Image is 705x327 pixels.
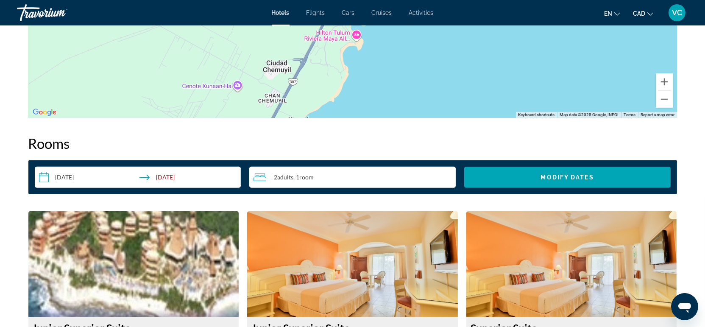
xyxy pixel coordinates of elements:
[342,9,355,16] a: Cars
[409,9,434,16] a: Activities
[641,112,674,117] a: Report a map error
[518,112,555,118] button: Keyboard shortcuts
[604,7,620,20] button: Change language
[28,135,677,152] h2: Rooms
[656,91,673,108] button: Zoom out
[464,167,671,188] button: Modify Dates
[666,4,688,22] button: User Menu
[560,112,619,117] span: Map data ©2025 Google, INEGI
[624,112,635,117] a: Terms (opens in new tab)
[274,174,293,181] span: 2
[31,107,59,118] img: Google
[541,174,594,181] span: Modify Dates
[31,107,59,118] a: Open this area in Google Maps (opens a new window)
[35,167,241,188] button: Select check in and out date
[35,167,671,188] div: Search widget
[299,173,314,181] span: Room
[466,211,677,317] img: Superior Suite
[671,293,698,320] iframe: Button to launch messaging window
[28,211,239,317] img: Junior Superior Suite
[656,73,673,90] button: Zoom in
[277,173,293,181] span: Adults
[633,7,653,20] button: Change currency
[604,10,612,17] span: en
[672,8,682,17] span: VC
[247,211,458,317] img: Junior Superior Suite
[272,9,290,16] a: Hotels
[633,10,645,17] span: CAD
[293,174,314,181] span: , 1
[249,167,456,188] button: Travelers: 2 adults, 0 children
[307,9,325,16] a: Flights
[17,2,102,24] a: Travorium
[372,9,392,16] a: Cruises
